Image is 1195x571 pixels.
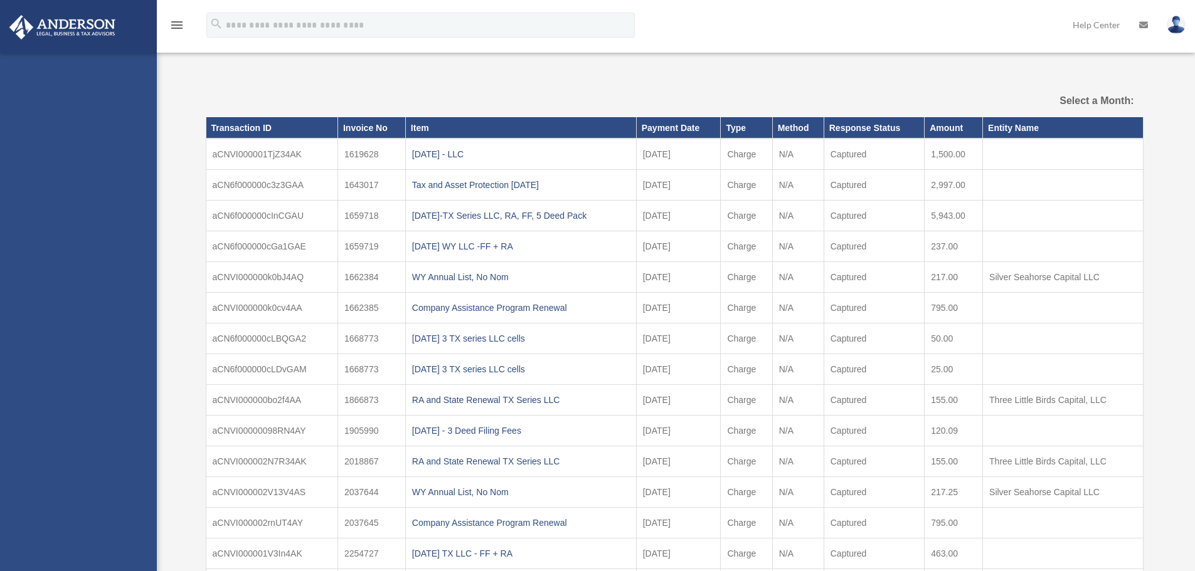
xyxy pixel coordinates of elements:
[772,117,824,139] th: Method
[337,231,405,262] td: 1659719
[337,117,405,139] th: Invoice No
[925,293,983,323] td: 795.00
[206,446,337,477] td: aCNVI000002N7R34AK
[206,508,337,538] td: aCNVI000002rnUT4AY
[772,139,824,170] td: N/A
[925,170,983,201] td: 2,997.00
[925,201,983,231] td: 5,943.00
[824,354,925,385] td: Captured
[337,477,405,508] td: 2037644
[772,323,824,354] td: N/A
[206,201,337,231] td: aCN6f000000cInCGAU
[824,170,925,201] td: Captured
[925,416,983,446] td: 120.09
[772,385,824,416] td: N/A
[337,446,405,477] td: 2018867
[412,330,630,347] div: [DATE] 3 TX series LLC cells
[772,508,824,538] td: N/A
[721,508,772,538] td: Charge
[1167,16,1186,34] img: User Pic
[925,231,983,262] td: 237.00
[636,508,721,538] td: [DATE]
[636,139,721,170] td: [DATE]
[772,446,824,477] td: N/A
[337,323,405,354] td: 1668773
[925,538,983,569] td: 463.00
[412,545,630,562] div: [DATE] TX LLC - FF + RA
[824,385,925,416] td: Captured
[721,293,772,323] td: Charge
[636,323,721,354] td: [DATE]
[772,416,824,446] td: N/A
[412,176,630,194] div: Tax and Asset Protection [DATE]
[206,323,337,354] td: aCN6f000000cLBQGA2
[337,416,405,446] td: 1905990
[824,201,925,231] td: Captured
[412,268,630,286] div: WY Annual List, No Nom
[337,538,405,569] td: 2254727
[636,538,721,569] td: [DATE]
[412,453,630,470] div: RA and State Renewal TX Series LLC
[925,508,983,538] td: 795.00
[925,117,983,139] th: Amount
[824,117,925,139] th: Response Status
[772,262,824,293] td: N/A
[206,262,337,293] td: aCNVI000000k0bJ4AQ
[206,117,337,139] th: Transaction ID
[983,262,1143,293] td: Silver Seahorse Capital LLC
[721,477,772,508] td: Charge
[206,231,337,262] td: aCN6f000000cGa1GAE
[636,354,721,385] td: [DATE]
[169,18,184,33] i: menu
[636,262,721,293] td: [DATE]
[337,385,405,416] td: 1866873
[405,117,636,139] th: Item
[824,139,925,170] td: Captured
[824,446,925,477] td: Captured
[721,262,772,293] td: Charge
[636,446,721,477] td: [DATE]
[772,354,824,385] td: N/A
[169,22,184,33] a: menu
[721,354,772,385] td: Charge
[337,508,405,538] td: 2037645
[206,538,337,569] td: aCNVI000001V3In4AK
[772,170,824,201] td: N/A
[721,117,772,139] th: Type
[925,354,983,385] td: 25.00
[412,391,630,409] div: RA and State Renewal TX Series LLC
[721,416,772,446] td: Charge
[824,231,925,262] td: Captured
[925,385,983,416] td: 155.00
[636,293,721,323] td: [DATE]
[925,477,983,508] td: 217.25
[772,477,824,508] td: N/A
[721,201,772,231] td: Charge
[412,483,630,501] div: WY Annual List, No Nom
[206,354,337,385] td: aCN6f000000cLDvGAM
[337,354,405,385] td: 1668773
[636,117,721,139] th: Payment Date
[824,416,925,446] td: Captured
[772,201,824,231] td: N/A
[337,262,405,293] td: 1662384
[412,514,630,532] div: Company Assistance Program Renewal
[721,446,772,477] td: Charge
[983,477,1143,508] td: Silver Seahorse Capital LLC
[636,477,721,508] td: [DATE]
[824,477,925,508] td: Captured
[925,446,983,477] td: 155.00
[983,385,1143,416] td: Three Little Birds Capital, LLC
[206,385,337,416] td: aCNVI000000bo2f4AA
[206,477,337,508] td: aCNVI000002V13V4AS
[983,446,1143,477] td: Three Little Birds Capital, LLC
[824,323,925,354] td: Captured
[824,508,925,538] td: Captured
[412,360,630,378] div: [DATE] 3 TX series LLC cells
[636,170,721,201] td: [DATE]
[210,17,223,31] i: search
[337,293,405,323] td: 1662385
[412,207,630,224] div: [DATE]-TX Series LLC, RA, FF, 5 Deed Pack
[925,139,983,170] td: 1,500.00
[772,538,824,569] td: N/A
